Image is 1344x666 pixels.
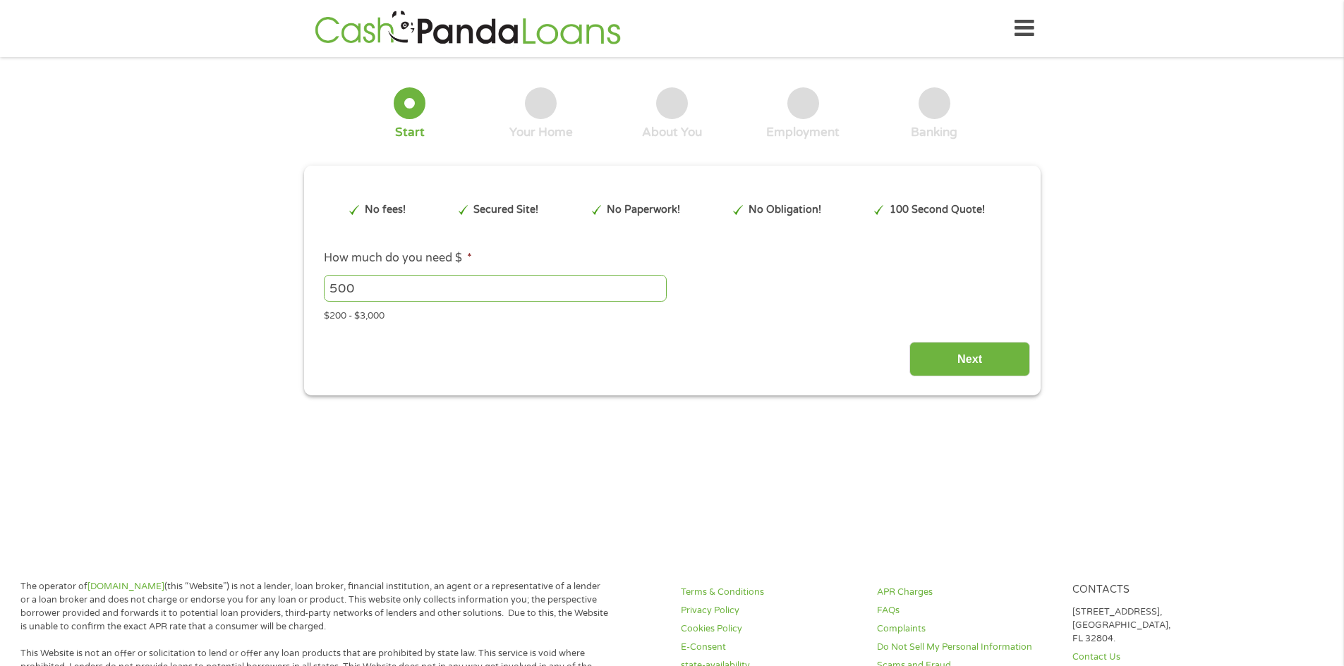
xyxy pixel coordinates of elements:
[877,622,1056,636] a: Complaints
[1072,584,1252,597] h4: Contacts
[20,580,609,634] p: The operator of (this “Website”) is not a lender, loan broker, financial institution, an agent or...
[681,622,860,636] a: Cookies Policy
[877,586,1056,599] a: APR Charges
[473,202,538,218] p: Secured Site!
[1072,605,1252,646] p: [STREET_ADDRESS], [GEOGRAPHIC_DATA], FL 32804.
[365,202,406,218] p: No fees!
[324,251,472,266] label: How much do you need $
[642,125,702,140] div: About You
[909,342,1030,376] input: Next
[509,125,573,140] div: Your Home
[877,604,1056,617] a: FAQs
[324,304,1019,323] div: $200 - $3,000
[877,641,1056,654] a: Do Not Sell My Personal Information
[87,581,164,592] a: [DOMAIN_NAME]
[310,8,625,49] img: GetLoanNow Logo
[749,202,821,218] p: No Obligation!
[395,125,425,140] div: Start
[911,125,957,140] div: Banking
[607,202,680,218] p: No Paperwork!
[766,125,840,140] div: Employment
[890,202,985,218] p: 100 Second Quote!
[681,586,860,599] a: Terms & Conditions
[681,641,860,654] a: E-Consent
[681,604,860,617] a: Privacy Policy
